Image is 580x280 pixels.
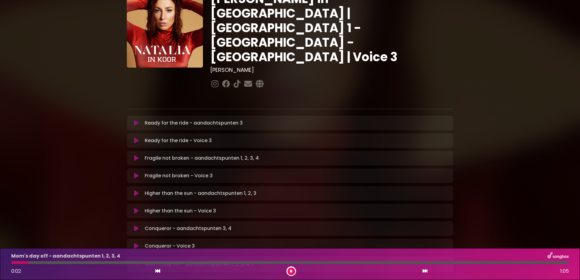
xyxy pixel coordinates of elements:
[145,242,195,250] p: Conqueror - Voice 3
[145,172,213,179] p: Fragile not broken - Voice 3
[145,225,231,232] p: Conqueror - aandachtspunten 3, 4
[145,190,256,197] p: Higher than the sun - aandachtspunten 1, 2, 3
[548,252,569,260] img: songbox-logo-white.png
[560,268,569,275] span: 1:05
[145,119,243,127] p: Ready for the ride - aandachtspunten 3
[210,67,453,73] h3: [PERSON_NAME]
[11,268,21,275] span: 0:02
[11,252,120,260] p: Mom's day off - aandachtspunten 1, 2, 3, 4
[145,155,259,162] p: Fragile not broken - aandachtspunten 1, 2, 3, 4
[145,137,212,144] p: Ready for the ride - Voice 3
[145,207,216,215] p: Higher than the sun - Voice 3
